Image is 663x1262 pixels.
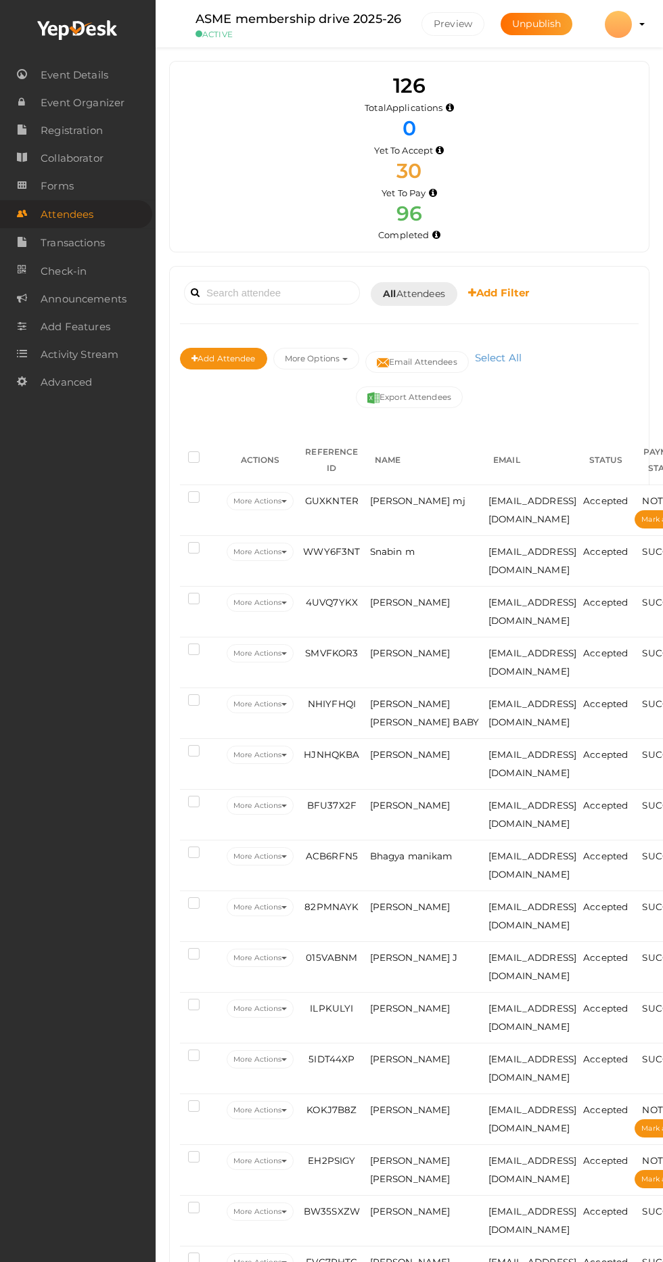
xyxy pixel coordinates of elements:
button: Email Attendees [365,351,469,373]
span: [PERSON_NAME] [370,1003,451,1014]
img: excel.svg [367,392,380,404]
span: [PERSON_NAME] [370,800,451,811]
button: More Actions [227,999,294,1018]
button: Export Attendees [356,386,463,408]
span: Accepted [583,648,628,658]
button: More Actions [227,746,294,764]
span: Accepted [583,495,628,506]
span: Check-in [41,258,87,285]
span: Accepted [583,1206,628,1217]
img: mail-filled.svg [377,357,389,369]
span: 96 [396,201,422,226]
span: 0 [403,116,416,141]
a: Select All [472,351,525,364]
span: [EMAIL_ADDRESS][DOMAIN_NAME] [488,648,576,677]
span: [EMAIL_ADDRESS][DOMAIN_NAME] [488,1155,576,1184]
span: [EMAIL_ADDRESS][DOMAIN_NAME] [488,901,576,930]
span: [PERSON_NAME] [PERSON_NAME] [370,1155,451,1184]
th: ACTIONS [223,436,297,485]
span: SMVFKOR3 [305,648,358,658]
span: Accepted [583,546,628,557]
span: [PERSON_NAME] [PERSON_NAME] BABY [370,698,480,727]
span: Accepted [583,1104,628,1115]
span: [EMAIL_ADDRESS][DOMAIN_NAME] [488,952,576,981]
button: Preview [421,12,484,36]
span: [PERSON_NAME] [370,648,451,658]
span: [EMAIL_ADDRESS][DOMAIN_NAME] [488,597,576,626]
span: Applications [386,102,443,113]
span: Bhagya manikam [370,851,453,861]
span: GUXKNTER [305,495,359,506]
th: STATUS [580,436,631,485]
span: 126 [393,73,425,98]
span: [PERSON_NAME] [370,749,451,760]
span: [PERSON_NAME] [370,1104,451,1115]
b: All [383,288,396,300]
span: [PERSON_NAME] [370,901,451,912]
button: More Actions [227,695,294,713]
span: ILPKULYI [310,1003,353,1014]
span: [PERSON_NAME] [370,1054,451,1064]
span: REFERENCE ID [305,447,358,473]
span: Attendees [41,201,93,228]
span: Announcements [41,286,127,313]
span: 82PMNAYK [304,901,359,912]
span: BFU37X2F [307,800,357,811]
span: 30 [396,158,421,183]
span: [EMAIL_ADDRESS][DOMAIN_NAME] [488,698,576,727]
span: Transactions [41,229,105,256]
span: [EMAIL_ADDRESS][DOMAIN_NAME] [488,800,576,829]
span: 5IDT44XP [308,1054,355,1064]
button: More Actions [227,593,294,612]
i: Accepted and completed payment succesfully [432,231,440,239]
span: Advanced [41,369,92,396]
span: [EMAIL_ADDRESS][DOMAIN_NAME] [488,749,576,778]
span: Total [365,102,442,113]
span: Accepted [583,1054,628,1064]
span: Accepted [583,749,628,760]
span: [EMAIL_ADDRESS][DOMAIN_NAME] [488,546,576,575]
button: More Actions [227,1050,294,1068]
span: Activity Stream [41,341,118,368]
span: [EMAIL_ADDRESS][DOMAIN_NAME] [488,1206,576,1235]
span: Accepted [583,1003,628,1014]
span: Yet To Accept [374,145,433,156]
span: Event Organizer [41,89,124,116]
button: More Actions [227,543,294,561]
span: Accepted [583,597,628,608]
button: More Actions [227,796,294,815]
button: More Actions [227,949,294,967]
span: Accepted [583,1155,628,1166]
span: [PERSON_NAME] J [370,952,458,963]
span: Completed [378,229,429,240]
button: More Actions [227,644,294,662]
span: Accepted [583,698,628,709]
span: Unpublish [512,18,561,30]
span: [EMAIL_ADDRESS][DOMAIN_NAME] [488,851,576,880]
small: ACTIVE [196,29,401,39]
button: More Actions [227,492,294,510]
label: ASME membership drive 2025-26 [196,9,401,29]
span: [PERSON_NAME] mj [370,495,465,506]
span: KOKJ7B8Z [306,1104,357,1115]
span: 4UVQ7YKX [306,597,358,608]
span: Add Features [41,313,110,340]
span: Accepted [583,952,628,963]
span: NHIYFHQI [308,698,356,709]
button: More Actions [227,1101,294,1119]
span: Collaborator [41,145,104,172]
button: More Actions [227,847,294,865]
span: Registration [41,117,103,144]
span: WWY6F3NT [303,546,360,557]
span: EH2PSIGY [308,1155,355,1166]
span: [EMAIL_ADDRESS][DOMAIN_NAME] [488,1054,576,1083]
span: 015VABNM [306,952,357,963]
span: [PERSON_NAME] [370,1206,451,1217]
span: Accepted [583,800,628,811]
span: Yet To Pay [382,187,426,198]
button: More Actions [227,898,294,916]
th: EMAIL [485,436,580,485]
span: Accepted [583,851,628,861]
span: Event Details [41,62,108,89]
th: NAME [367,436,486,485]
